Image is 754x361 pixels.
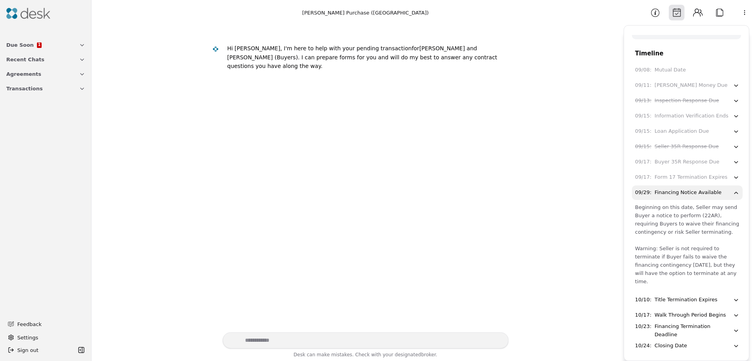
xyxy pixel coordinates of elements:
button: 09/17:Form 17 Termination Expires [632,170,743,185]
div: Desk can make mistakes. Check with your broker. [223,351,509,361]
div: 10/17 : [635,311,652,319]
div: 10/10 : [635,296,652,304]
div: Closing Date [655,342,687,350]
div: 09/17 : [635,158,652,166]
div: 09/15 : [635,112,652,120]
div: Information Verification Ends [655,112,728,120]
button: 10/24:Closing Date [632,339,743,353]
div: Seller 35R Response Due [655,143,719,151]
div: 10/23 : [635,323,652,331]
div: Title Termination Expires [655,296,717,304]
div: Inspection Response Due [655,97,719,105]
div: [PERSON_NAME] Purchase ([GEOGRAPHIC_DATA]) [302,9,428,17]
span: Due Soon [6,41,34,49]
button: Sign out [5,344,76,356]
button: 10/23:Financing Termination Deadline [632,323,743,338]
div: Walk Through Period Begins [655,311,726,319]
div: Hi [PERSON_NAME], I'm here to help with your pending transaction [227,45,412,51]
div: 09/15 : [635,143,652,151]
div: 09/13 : [635,97,652,105]
button: 09/08:Mutual Date [632,63,743,77]
button: 09/11:[PERSON_NAME] Money Due [632,78,743,93]
button: Feedback [3,317,85,331]
div: Form 17 Termination Expires [655,173,728,181]
span: Transactions [6,84,43,93]
span: Recent Chats [6,55,44,64]
button: Recent Chats [2,52,90,67]
div: Timeline [624,49,749,58]
div: 09/17 : [635,173,652,181]
button: 09/17:Buyer 35R Response Due [632,155,743,169]
div: for [412,45,419,51]
div: [PERSON_NAME] Money Due [655,81,728,90]
span: designated [395,352,421,357]
button: 10/10:Title Termination Expires [632,293,743,307]
button: 09/15:Seller 35R Response Due [632,139,743,154]
button: 09/15:Loan Application Due [632,124,743,139]
div: Mutual Date [655,66,686,74]
div: Loan Application Due [655,127,709,136]
span: 1 [38,43,40,47]
div: 09/08 : [635,66,652,74]
textarea: Write your prompt here [223,332,509,348]
div: Buyer 35R Response Due [655,158,719,166]
button: 09/29:Financing Notice Available [632,185,743,200]
button: Settings [5,331,87,344]
span: Agreements [6,70,41,78]
span: Sign out [17,346,38,354]
div: . I can prepare forms for you and will do my best to answer any contract questions you have along... [227,54,498,70]
div: Financing Termination Deadline [655,323,733,339]
div: 09/15 : [635,127,652,136]
button: 09/15:Information Verification Ends [632,109,743,123]
button: 09/13:Inspection Response Due [632,93,743,108]
button: Transactions [2,81,90,96]
div: 09/11 : [635,81,652,90]
div: [PERSON_NAME] and [PERSON_NAME] (Buyers) [227,44,502,71]
div: Beginning on this date, Seller may send Buyer a notice to perform (22AR), requiring Buyers to wai... [635,203,739,286]
span: Settings [17,334,38,342]
div: 10/24 : [635,342,652,350]
div: Financing Notice Available [655,189,721,197]
div: 09/29 : [635,189,652,197]
button: Agreements [2,67,90,81]
img: Desk [6,8,50,19]
button: Due Soon1 [2,38,90,52]
img: Desk [212,46,219,53]
button: 10/17:Walk Through Period Begins [632,308,743,323]
span: Feedback [17,320,81,328]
